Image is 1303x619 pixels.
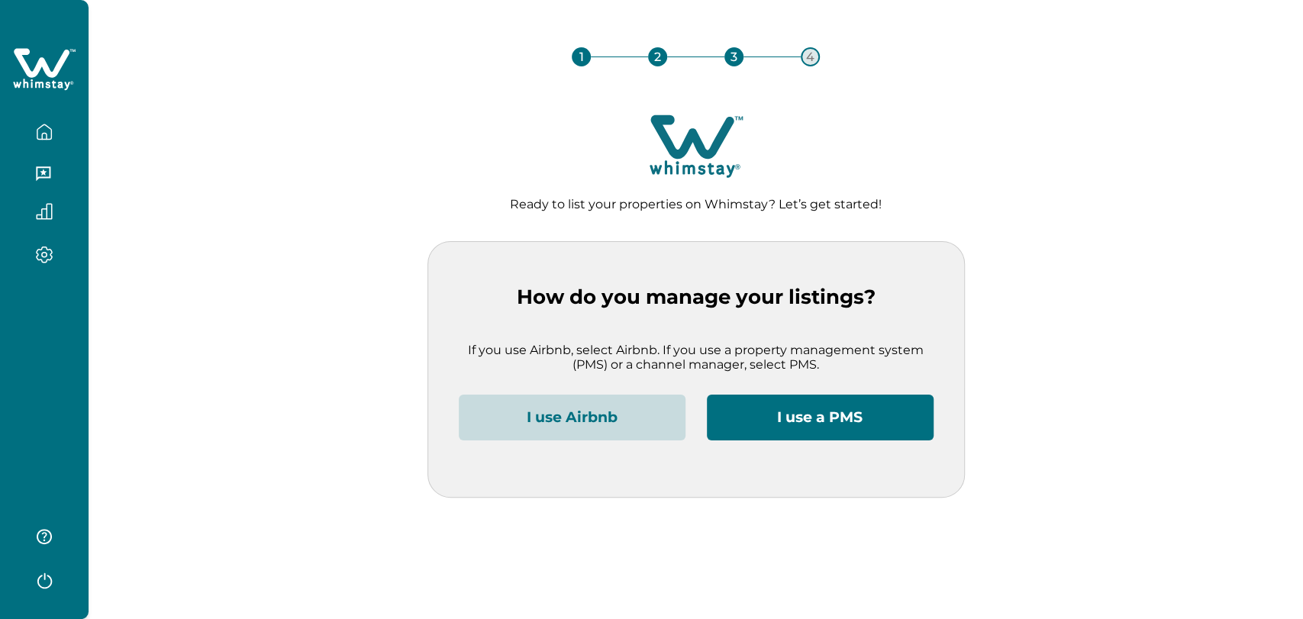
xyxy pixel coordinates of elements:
[801,47,820,66] div: 4
[724,47,743,66] div: 3
[648,47,667,66] div: 2
[459,343,934,372] p: If you use Airbnb, select Airbnb. If you use a property management system (PMS) or a channel mana...
[459,285,934,309] p: How do you manage your listings?
[572,47,591,66] div: 1
[707,395,934,440] button: I use a PMS
[459,395,685,440] button: I use Airbnb
[113,197,1279,212] p: Ready to list your properties on Whimstay? Let’s get started!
